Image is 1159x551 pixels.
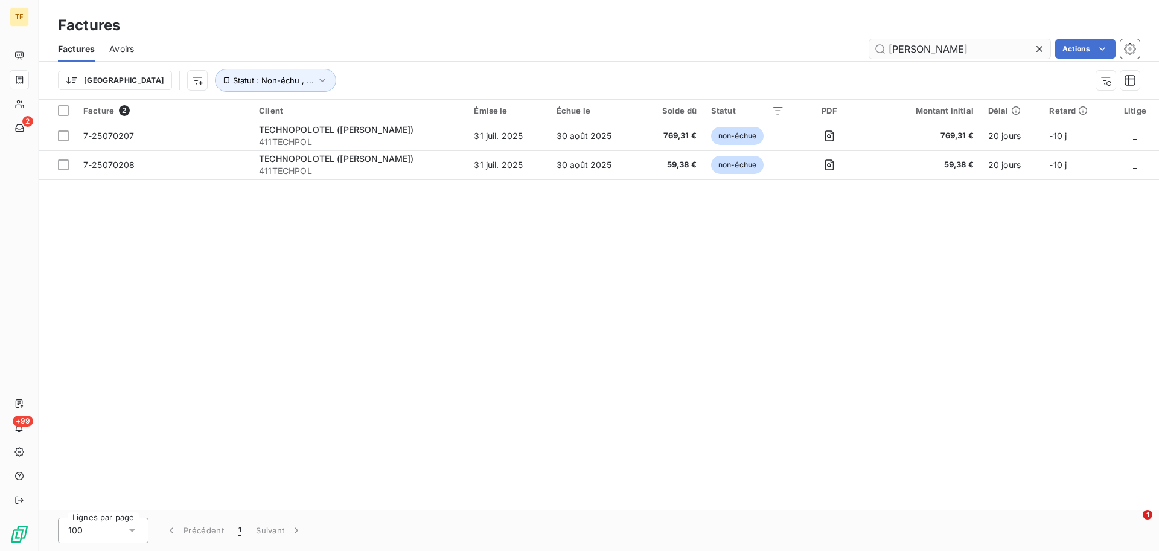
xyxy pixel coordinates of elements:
span: Facture [83,106,114,115]
span: 2 [22,116,33,127]
h3: Factures [58,14,120,36]
span: non-échue [711,156,764,174]
span: TECHNOPOLOTEL ([PERSON_NAME]) [259,153,413,164]
span: Factures [58,43,95,55]
span: Statut : Non-échu , ... [233,76,314,85]
span: 7-25070207 [83,130,135,141]
td: 30 août 2025 [549,150,640,179]
span: TECHNOPOLOTEL ([PERSON_NAME]) [259,124,413,135]
span: 769,31 € [647,130,697,142]
span: _ [1133,159,1137,170]
span: 2 [119,105,130,116]
span: 59,38 € [647,159,697,171]
span: 769,31 € [875,130,974,142]
td: 31 juil. 2025 [467,121,549,150]
span: 411TECHPOL [259,136,459,148]
span: 1 [1143,510,1152,520]
span: Avoirs [109,43,134,55]
div: Échue le [557,106,633,115]
td: 20 jours [981,121,1042,150]
iframe: Intercom live chat [1118,510,1147,539]
input: Rechercher [869,39,1050,59]
td: 30 août 2025 [549,121,640,150]
span: 59,38 € [875,159,974,171]
span: non-échue [711,127,764,145]
span: _ [1133,130,1137,141]
span: +99 [13,416,33,427]
div: Délai [988,106,1035,115]
button: Statut : Non-échu , ... [215,69,336,92]
span: -10 j [1049,130,1067,141]
span: 1 [238,524,241,536]
div: Client [259,106,459,115]
div: Montant initial [875,106,974,115]
div: Émise le [474,106,541,115]
div: PDF [799,106,861,115]
img: Logo LeanPay [10,524,29,544]
div: Litige [1119,106,1152,115]
span: -10 j [1049,159,1067,170]
span: 100 [68,524,83,536]
td: 20 jours [981,150,1042,179]
div: Solde dû [647,106,697,115]
button: 1 [231,518,249,543]
div: Retard [1049,106,1103,115]
div: TE [10,7,29,27]
span: 7-25070208 [83,159,135,170]
button: Précédent [158,518,231,543]
span: 411TECHPOL [259,165,459,177]
td: 31 juil. 2025 [467,150,549,179]
a: 2 [10,118,28,138]
button: Actions [1055,39,1116,59]
button: [GEOGRAPHIC_DATA] [58,71,172,90]
button: Suivant [249,518,310,543]
div: Statut [711,106,784,115]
